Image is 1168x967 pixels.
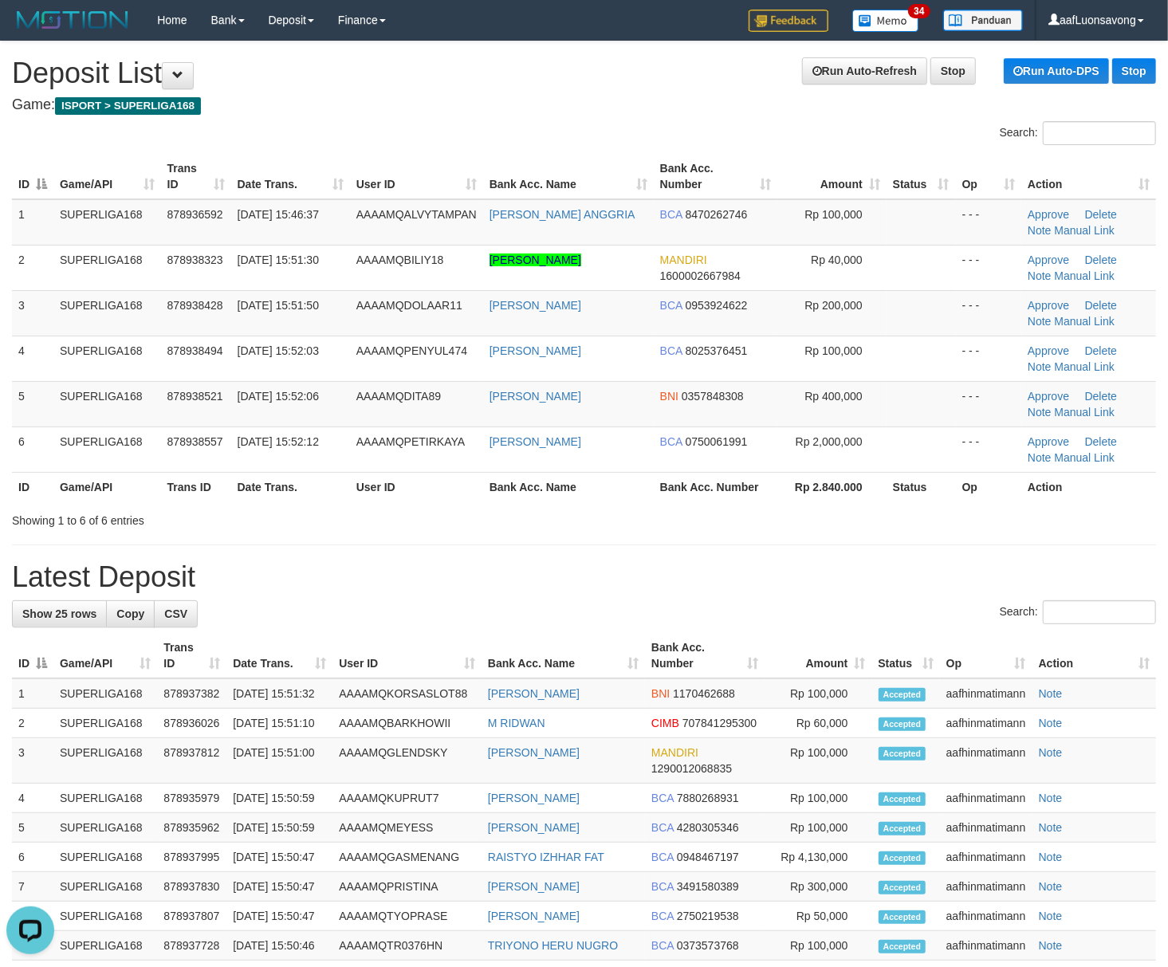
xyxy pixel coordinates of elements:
td: 4 [12,336,53,381]
label: Search: [1000,600,1156,624]
td: - - - [956,245,1021,290]
a: Note [1039,939,1063,952]
td: Rp 100,000 [765,738,871,784]
a: [PERSON_NAME] [490,299,581,312]
td: aafhinmatimann [940,813,1032,843]
a: CSV [154,600,198,627]
span: [DATE] 15:52:03 [238,344,319,357]
th: Op: activate to sort column ascending [956,154,1021,199]
span: MANDIRI [651,746,698,759]
label: Search: [1000,121,1156,145]
div: Showing 1 to 6 of 6 entries [12,506,474,529]
a: Note [1028,315,1052,328]
span: 878938521 [167,390,223,403]
button: Open LiveChat chat widget [6,6,54,54]
span: CIMB [651,717,679,729]
img: Button%20Memo.svg [852,10,919,32]
span: Accepted [879,822,926,835]
td: 878936026 [157,709,226,738]
span: Copy 0948467197 to clipboard [677,851,739,863]
a: M RIDWAN [488,717,545,729]
a: Delete [1085,435,1117,448]
a: [PERSON_NAME] [488,746,580,759]
th: Bank Acc. Number: activate to sort column ascending [645,633,765,678]
th: Amount: activate to sort column ascending [765,633,871,678]
a: Stop [1112,58,1156,84]
a: Manual Link [1055,451,1115,464]
td: AAAAMQKUPRUT7 [332,784,482,813]
a: [PERSON_NAME] [488,821,580,834]
td: 878937995 [157,843,226,872]
td: SUPERLIGA168 [53,427,161,472]
a: [PERSON_NAME] [490,435,581,448]
a: Delete [1085,254,1117,266]
span: Copy 0750061991 to clipboard [686,435,748,448]
td: aafhinmatimann [940,902,1032,931]
th: Action: activate to sort column ascending [1021,154,1156,199]
td: 3 [12,290,53,336]
td: SUPERLIGA168 [53,245,161,290]
td: AAAAMQBARKHOWII [332,709,482,738]
a: Note [1028,451,1052,464]
td: - - - [956,427,1021,472]
td: 2 [12,245,53,290]
span: Accepted [879,881,926,894]
span: Rp 100,000 [804,344,862,357]
span: Copy 8025376451 to clipboard [686,344,748,357]
a: Approve [1028,344,1069,357]
th: Bank Acc. Name: activate to sort column ascending [482,633,645,678]
td: [DATE] 15:50:46 [226,931,332,961]
th: Action: activate to sort column ascending [1032,633,1156,678]
span: Copy 1170462688 to clipboard [673,687,735,700]
td: - - - [956,381,1021,427]
a: Approve [1028,299,1069,312]
span: Accepted [879,688,926,702]
span: Accepted [879,792,926,806]
span: BCA [660,435,682,448]
th: Date Trans. [231,472,350,501]
a: Delete [1085,299,1117,312]
a: Note [1039,821,1063,834]
span: 878938557 [167,435,223,448]
td: Rp 60,000 [765,709,871,738]
span: Copy 1600002667984 to clipboard [660,269,741,282]
th: Game/API [53,472,161,501]
a: [PERSON_NAME] [490,254,581,266]
th: Date Trans.: activate to sort column ascending [226,633,332,678]
td: 2 [12,709,53,738]
a: Note [1028,224,1052,237]
td: SUPERLIGA168 [53,199,161,246]
td: [DATE] 15:51:00 [226,738,332,784]
span: AAAAMQDITA89 [356,390,441,403]
td: AAAAMQTR0376HN [332,931,482,961]
a: Run Auto-DPS [1004,58,1109,84]
input: Search: [1043,121,1156,145]
th: Trans ID [161,472,231,501]
td: AAAAMQTYOPRASE [332,902,482,931]
span: [DATE] 15:51:30 [238,254,319,266]
td: SUPERLIGA168 [53,709,157,738]
a: Note [1039,910,1063,922]
span: MANDIRI [660,254,707,266]
span: 878936592 [167,208,223,221]
a: Delete [1085,390,1117,403]
span: Rp 100,000 [804,208,862,221]
th: Bank Acc. Name: activate to sort column ascending [483,154,654,199]
td: [DATE] 15:50:47 [226,902,332,931]
td: SUPERLIGA168 [53,843,157,872]
td: SUPERLIGA168 [53,784,157,813]
a: Note [1039,851,1063,863]
th: Status: activate to sort column ascending [872,633,940,678]
a: Note [1039,792,1063,804]
td: - - - [956,336,1021,381]
a: [PERSON_NAME] [488,687,580,700]
td: SUPERLIGA168 [53,902,157,931]
span: AAAAMQPETIRKAYA [356,435,465,448]
th: Trans ID: activate to sort column ascending [157,633,226,678]
span: Copy 4280305346 to clipboard [677,821,739,834]
th: ID [12,472,53,501]
td: Rp 100,000 [765,678,871,709]
span: [DATE] 15:51:50 [238,299,319,312]
td: AAAAMQGLENDSKY [332,738,482,784]
td: SUPERLIGA168 [53,872,157,902]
